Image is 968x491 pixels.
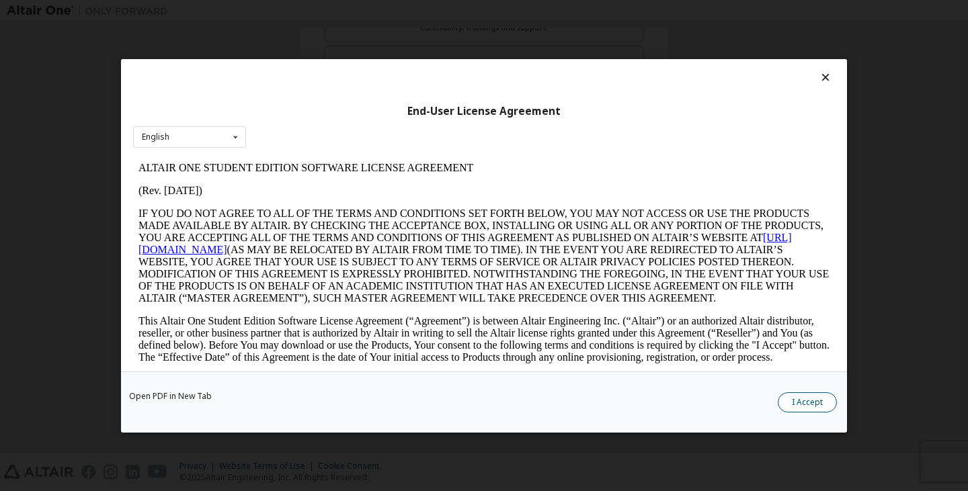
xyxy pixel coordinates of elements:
p: IF YOU DO NOT AGREE TO ALL OF THE TERMS AND CONDITIONS SET FORTH BELOW, YOU MAY NOT ACCESS OR USE... [5,52,696,148]
button: I Accept [778,392,837,412]
a: [URL][DOMAIN_NAME] [5,76,659,99]
a: Open PDF in New Tab [129,392,212,400]
div: End-User License Agreement [133,104,835,118]
p: This Altair One Student Edition Software License Agreement (“Agreement”) is between Altair Engine... [5,159,696,208]
p: ALTAIR ONE STUDENT EDITION SOFTWARE LICENSE AGREEMENT [5,6,696,18]
p: From time to time, Altair may modify this Agreement. Altair will use reasonable efforts to notify... [5,218,696,242]
p: (Rev. [DATE]) [5,29,696,41]
div: English [142,133,169,141]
